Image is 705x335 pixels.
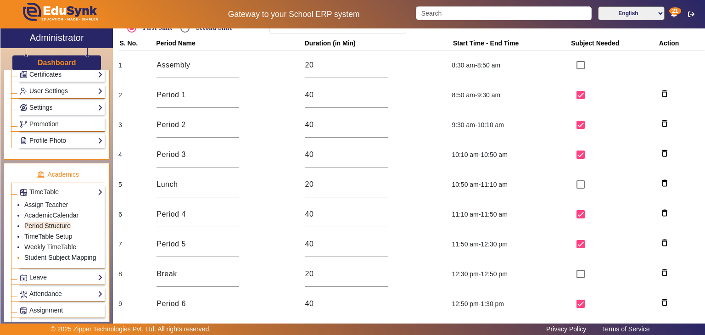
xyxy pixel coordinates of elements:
input: Duration [305,60,388,71]
td: 9:30 am-10:10 am [451,110,569,140]
a: Administrator [0,28,113,48]
input: Period Structure [157,298,239,309]
mat-icon: delete_outline [660,238,669,247]
td: 4 [118,140,155,170]
input: Duration [305,209,388,220]
td: 12:30 pm-12:50 pm [451,259,569,289]
td: 7 [118,229,155,259]
td: 12:50 pm-1:30 pm [451,289,569,319]
td: 8 [118,259,155,289]
input: Period Structure [157,268,239,279]
input: Period Structure [157,149,239,160]
h3: Dashboard [38,58,76,67]
input: Duration [305,149,388,160]
th: Subject Needed [570,37,658,50]
td: 11:50 am-12:30 pm [451,229,569,259]
h5: Gateway to your School ERP system [181,10,406,19]
a: Dashboard [37,58,77,67]
mat-icon: delete_outline [660,119,669,128]
span: Promotion [29,120,59,128]
a: Privacy Policy [542,323,591,335]
a: Assign Teacher [24,201,68,208]
a: Assignment [20,305,103,316]
mat-icon: delete_outline [660,298,669,307]
td: 8:30 am-8:50 am [451,50,569,80]
input: Period Structure [157,89,239,100]
a: Weekly TimeTable [24,243,76,251]
td: 8:50 am-9:30 am [451,80,569,110]
td: 9 [118,289,155,319]
input: Duration [305,179,388,190]
td: 10:10 am-10:50 am [451,140,569,170]
input: Period Structure [157,239,239,250]
img: Assignments.png [20,307,27,314]
input: Search [416,6,591,20]
input: Period Structure [157,119,239,130]
mat-icon: delete_outline [660,149,669,158]
td: 11:10 am-11:50 am [451,200,569,229]
mat-icon: delete_outline [660,89,669,98]
th: Action [657,37,705,50]
mat-icon: delete_outline [660,268,669,277]
a: Student Subject Mapping [24,254,96,261]
td: 5 [118,170,155,200]
th: Duration (in Min) [303,37,451,50]
a: AcademicCalendar [24,212,78,219]
a: Terms of Service [597,323,654,335]
span: Assignment [29,307,63,314]
td: 6 [118,200,155,229]
span: 21 [669,7,681,15]
a: Period Structure [24,222,71,229]
a: Promotion [20,119,103,129]
td: 1 [118,50,155,80]
input: Period Structure [157,209,239,220]
img: Branchoperations.png [20,121,27,128]
th: Start Time - End Time [451,37,569,50]
mat-icon: delete_outline [660,179,669,188]
input: Duration [305,119,388,130]
td: 10:50 am-11:10 am [451,170,569,200]
input: Duration [305,298,388,309]
input: Period Structure [157,179,239,190]
mat-icon: delete_outline [660,208,669,218]
th: S. No. [118,37,155,50]
th: Period Name [155,37,303,50]
input: Duration [305,239,388,250]
img: academic.png [37,171,45,179]
input: Duration [305,268,388,279]
h2: Administrator [30,32,84,43]
input: Duration [305,89,388,100]
p: © 2025 Zipper Technologies Pvt. Ltd. All rights reserved. [51,324,211,334]
td: 3 [118,110,155,140]
td: 2 [118,80,155,110]
input: Period Structure [157,60,239,71]
p: Academics [11,170,105,179]
a: TimeTable Setup [24,233,73,240]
